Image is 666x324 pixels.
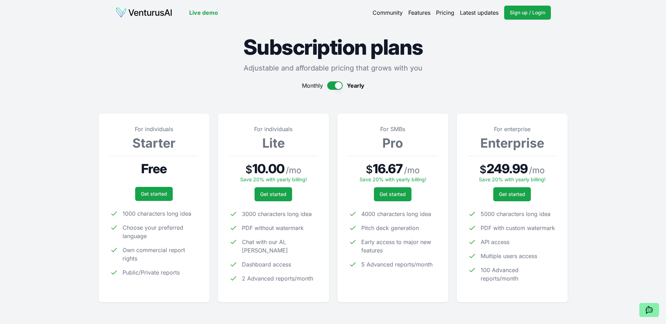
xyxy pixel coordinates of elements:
p: For enterprise [468,125,556,133]
span: $ [480,163,487,176]
span: 2 Advanced reports/month [242,274,313,283]
h3: Lite [229,136,318,150]
span: Own commercial report rights [123,246,198,263]
span: / mo [404,165,420,176]
span: 5 Advanced reports/month [361,260,433,269]
span: PDF without watermark [242,224,304,232]
span: 3000 characters long idea [242,210,312,218]
span: Free [141,162,167,176]
span: Chat with our AI, [PERSON_NAME] [242,238,318,255]
span: Multiple users access [481,252,537,260]
a: Get started [374,187,411,201]
a: Get started [255,187,292,201]
h3: Enterprise [468,136,556,150]
a: Pricing [436,8,454,17]
span: API access [481,238,509,246]
a: Features [408,8,430,17]
span: Save 20% with yearly billing! [240,176,307,182]
span: Public/Private reports [123,268,180,277]
span: Yearly [347,81,364,90]
span: Save 20% with yearly billing! [479,176,546,182]
span: 100 Advanced reports/month [481,266,556,283]
h3: Pro [349,136,437,150]
h3: Starter [110,136,198,150]
span: 10.00 [252,162,284,176]
p: For individuals [229,125,318,133]
span: Sign up / Login [510,9,545,16]
span: 249.99 [487,162,528,176]
a: Sign up / Login [504,6,551,20]
span: / mo [286,165,301,176]
span: Early access to major new features [361,238,437,255]
span: $ [366,163,373,176]
p: For individuals [110,125,198,133]
p: Adjustable and affordable pricing that grows with you [99,63,568,73]
span: Monthly [302,81,323,90]
span: Dashboard access [242,260,291,269]
span: Pitch deck generation [361,224,419,232]
a: Community [372,8,403,17]
span: 4000 characters long idea [361,210,431,218]
span: 5000 characters long idea [481,210,550,218]
h1: Subscription plans [99,36,568,58]
span: 16.67 [373,162,403,176]
span: $ [245,163,252,176]
span: Choose your preferred language [123,223,198,240]
a: Live demo [189,8,218,17]
a: Get started [493,187,531,201]
span: Save 20% with yearly billing! [360,176,426,182]
p: For SMBs [349,125,437,133]
img: logo [116,7,172,18]
span: / mo [529,165,545,176]
span: 1000 characters long idea [123,209,191,218]
a: Get started [135,187,173,201]
span: PDF with custom watermark [481,224,555,232]
a: Latest updates [460,8,499,17]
